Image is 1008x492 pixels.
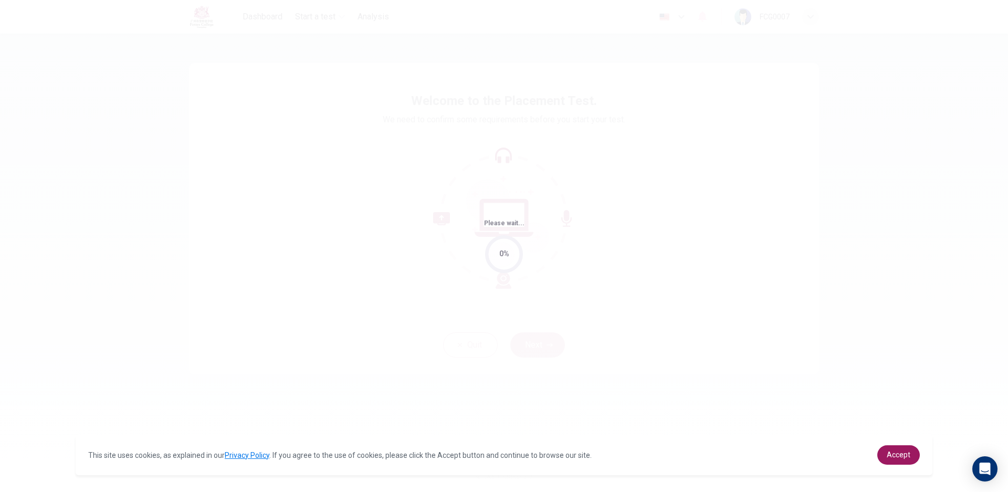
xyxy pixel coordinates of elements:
[877,445,920,465] a: dismiss cookie message
[76,435,932,475] div: cookieconsent
[499,248,509,260] div: 0%
[225,451,269,459] a: Privacy Policy
[484,219,524,227] span: Please wait...
[88,451,592,459] span: This site uses cookies, as explained in our . If you agree to the use of cookies, please click th...
[887,451,910,459] span: Accept
[972,456,997,481] div: Open Intercom Messenger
